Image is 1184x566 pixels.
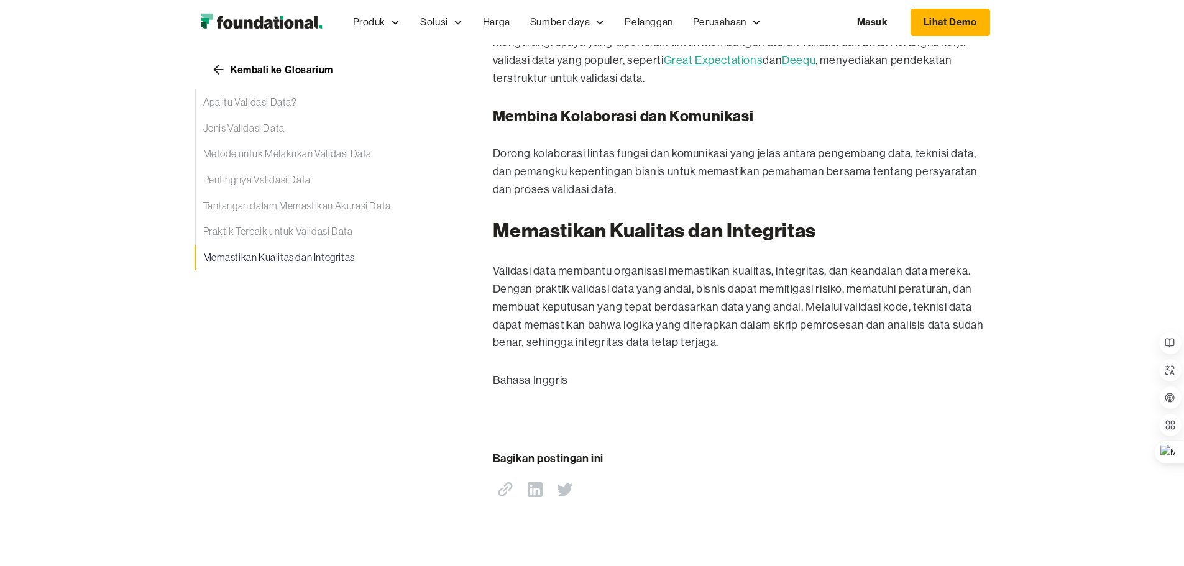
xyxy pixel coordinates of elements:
font: Bagikan postingan ini [493,451,604,465]
div: Produk [343,2,411,43]
font: Perusahaan [693,16,746,28]
a: Tantangan dalam Memastikan Akurasi Data [195,193,443,219]
a: Pelanggan [615,2,682,43]
a: Harga [473,2,520,43]
font: Membina Kolaborasi dan Komunikasi [493,107,754,125]
font: Validasi data membantu organisasi memastikan kualitas, integritas, dan keandalan data mereka. Den... [493,265,984,349]
iframe: Chat Widget [960,422,1184,566]
font: Apa itu Validasi Data? [203,96,297,108]
a: rumah [195,10,328,35]
font: Harga [483,16,510,28]
font: Tantangan dalam Memastikan Akurasi Data [203,199,391,211]
a: Metode untuk Melakukan Validasi Data [195,141,443,167]
font: Pentingnya Validasi Data [203,173,311,186]
font: Memastikan Kualitas dan Integritas [493,219,816,242]
a: Lihat Demo [911,9,990,36]
font: Kembali ke Glosarium [231,63,333,76]
a: Pentingnya Validasi Data [195,167,443,193]
font: Praktik Terbaik untuk Validasi Data [203,225,353,237]
a: Memastikan Kualitas dan Integritas [195,245,443,271]
font: Masuk [857,16,888,28]
font: Sumber daya [530,16,590,28]
font: Produk [353,16,386,28]
font: , menyediakan pendekatan terstruktur untuk validasi data. [493,54,952,84]
font: Solusi [420,16,448,28]
font: Dorong kolaborasi lintas fungsi dan komunikasi yang jelas antara pengembang data, teknisi data, d... [493,147,978,196]
font: Pelanggan [625,16,672,28]
a: Deequ [782,54,815,66]
font: Metode untuk Melakukan Validasi Data [203,147,372,160]
font: dan [763,54,782,66]
font: Manfaatkan kerangka kerja dan alat validasi data yang mapan untuk menyederhanakan implementasi da... [493,1,966,66]
div: Sumber daya [520,2,615,43]
font: Jenis Validasi Data [203,122,285,134]
a: Great Expectations [664,54,763,66]
div: Perusahaan [683,2,771,43]
a: Kembali ke Glosarium [195,60,350,80]
img: Logo Dasar [195,10,328,35]
div: Solusi [410,2,473,43]
font: Memastikan Kualitas dan Integritas [203,251,355,263]
font: Lihat Demo [924,16,977,28]
a: Jenis Validasi Data [195,116,443,142]
a: Praktik Terbaik untuk Validasi Data [195,219,443,245]
font: Bahasa Inggris [493,374,568,386]
a: Masuk [845,9,901,35]
a: Apa itu Validasi Data? [195,89,443,116]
